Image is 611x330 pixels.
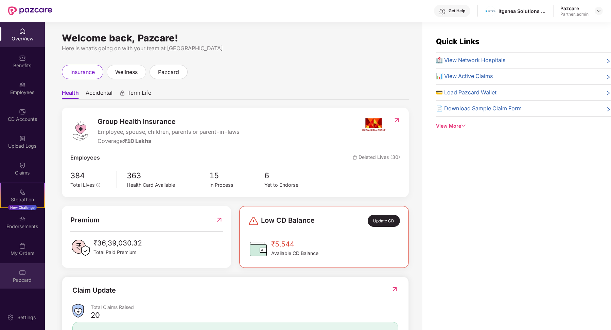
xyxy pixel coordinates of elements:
[436,122,611,130] div: View More
[264,169,319,181] span: 6
[7,314,14,321] img: svg+xml;base64,PHN2ZyBpZD0iU2V0dGluZy0yMHgyMCIgeG1sbnM9Imh0dHA6Ly93d3cudzMub3JnLzIwMDAvc3ZnIiB3aW...
[93,249,142,256] span: Total Paid Premium
[209,181,264,189] div: In Process
[361,116,386,133] img: insurerIcon
[449,8,465,14] div: Get Help
[606,57,611,65] span: right
[70,121,91,141] img: logo
[86,89,112,99] span: Accidental
[19,162,26,169] img: svg+xml;base64,PHN2ZyBpZD0iQ2xhaW0iIHhtbG5zPSJodHRwOi8vd3d3LnczLm9yZy8yMDAwL3N2ZyIgd2lkdGg9IjIwIi...
[391,286,398,293] img: RedirectIcon
[19,28,26,35] img: svg+xml;base64,PHN2ZyBpZD0iSG9tZSIgeG1sbnM9Imh0dHA6Ly93d3cudzMub3JnLzIwMDAvc3ZnIiB3aWR0aD0iMjAiIG...
[436,56,506,65] span: 🏥 View Network Hospitals
[119,90,125,96] div: animation
[70,182,95,188] span: Total Lives
[19,55,26,61] img: svg+xml;base64,PHN2ZyBpZD0iQmVuZWZpdHMiIHhtbG5zPSJodHRwOi8vd3d3LnczLm9yZy8yMDAwL3N2ZyIgd2lkdGg9Ij...
[96,183,100,187] span: info-circle
[486,6,495,16] img: 106931595_3072030449549100_5699994001076542286_n.png
[19,135,26,142] img: svg+xml;base64,PHN2ZyBpZD0iVXBsb2FkX0xvZ3MiIGRhdGEtbmFtZT0iVXBsb2FkIExvZ3MiIHhtbG5zPSJodHRwOi8vd3...
[72,285,116,296] div: Claim Update
[606,106,611,113] span: right
[264,181,319,189] div: Yet to Endorse
[19,108,26,115] img: svg+xml;base64,PHN2ZyBpZD0iQ0RfQWNjb3VudHMiIGRhdGEtbmFtZT0iQ0QgQWNjb3VudHMiIHhtbG5zPSJodHRwOi8vd3...
[91,304,398,310] div: Total Claims Raised
[436,37,479,46] span: Quick Links
[127,181,209,189] div: Health Card Available
[93,238,142,249] span: ₹36,39,030.32
[209,169,264,181] span: 15
[127,89,151,99] span: Term Life
[98,137,240,145] div: Coverage:
[261,215,315,227] span: Low CD Balance
[19,216,26,222] img: svg+xml;base64,PHN2ZyBpZD0iRW5kb3JzZW1lbnRzIiB4bWxucz0iaHR0cDovL3d3dy53My5vcmcvMjAwMC9zdmciIHdpZH...
[271,239,318,250] span: ₹5,544
[353,153,400,162] span: Deleted Lives (30)
[19,242,26,249] img: svg+xml;base64,PHN2ZyBpZD0iTXlfT3JkZXJzIiBkYXRhLW5hbWU9Ik15IE9yZGVycyIgeG1sbnM9Imh0dHA6Ly93d3cudz...
[62,44,409,53] div: Here is what’s going on with your team at [GEOGRAPHIC_DATA]
[271,250,318,257] span: Available CD Balance
[62,35,409,41] div: Welcome back, Pazcare!
[606,73,611,80] span: right
[72,304,84,318] img: ClaimsSummaryIcon
[98,116,240,127] span: Group Health Insurance
[439,8,446,15] img: svg+xml;base64,PHN2ZyBpZD0iSGVscC0zMngzMiIgeG1sbnM9Imh0dHA6Ly93d3cudzMub3JnLzIwMDAvc3ZnIiB3aWR0aD...
[560,12,589,17] div: Partner_admin
[19,269,26,276] img: svg+xml;base64,PHN2ZyBpZD0iUGF6Y2FyZCIgeG1sbnM9Imh0dHA6Ly93d3cudzMub3JnLzIwMDAvc3ZnIiB3aWR0aD0iMj...
[248,216,259,226] img: svg+xml;base64,PHN2ZyBpZD0iRGFuZ2VyLTMyeDMyIiB4bWxucz0iaHR0cDovL3d3dy53My5vcmcvMjAwMC9zdmciIHdpZH...
[8,205,37,210] div: New Challenge
[70,68,95,76] span: insurance
[606,90,611,97] span: right
[560,5,589,12] div: Pazcare
[436,104,522,113] span: 📄 Download Sample Claim Form
[393,117,400,124] img: RedirectIcon
[70,238,91,258] img: PaidPremiumIcon
[15,314,38,321] div: Settings
[98,128,240,136] span: Employee, spouse, children, parents or parent-in-laws
[124,137,151,144] span: ₹10 Lakhs
[91,310,100,320] div: 20
[158,68,179,76] span: pazcard
[461,124,466,128] span: down
[499,8,546,14] div: Itgenea Solutions Private Limited
[353,155,357,160] img: deleteIcon
[596,8,601,14] img: svg+xml;base64,PHN2ZyBpZD0iRHJvcGRvd24tMzJ4MzIiIHhtbG5zPSJodHRwOi8vd3d3LnczLm9yZy8yMDAwL3N2ZyIgd2...
[70,215,100,225] span: Premium
[70,153,100,162] span: Employees
[368,215,400,227] div: Update CD
[70,169,111,181] span: 384
[127,169,209,181] span: 363
[436,72,493,80] span: 📊 View Active Claims
[248,239,268,259] img: CDBalanceIcon
[1,196,44,203] div: Stepathon
[8,6,52,15] img: New Pazcare Logo
[19,189,26,196] img: svg+xml;base64,PHN2ZyB4bWxucz0iaHR0cDovL3d3dy53My5vcmcvMjAwMC9zdmciIHdpZHRoPSIyMSIgaGVpZ2h0PSIyMC...
[436,88,496,97] span: 💳 Load Pazcard Wallet
[115,68,138,76] span: wellness
[62,89,79,99] span: Health
[19,81,26,88] img: svg+xml;base64,PHN2ZyBpZD0iRW1wbG95ZWVzIiB4bWxucz0iaHR0cDovL3d3dy53My5vcmcvMjAwMC9zdmciIHdpZHRoPS...
[216,215,223,225] img: RedirectIcon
